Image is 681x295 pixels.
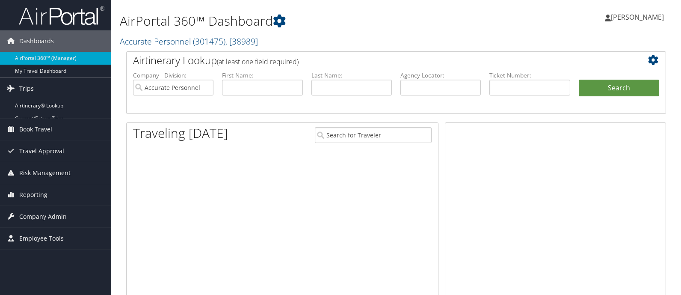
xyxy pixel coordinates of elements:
[19,78,34,99] span: Trips
[611,12,664,22] span: [PERSON_NAME]
[222,71,302,80] label: First Name:
[489,71,570,80] label: Ticket Number:
[579,80,659,97] button: Search
[315,127,432,143] input: Search for Traveler
[217,57,299,66] span: (at least one field required)
[311,71,392,80] label: Last Name:
[19,119,52,140] span: Book Travel
[133,71,213,80] label: Company - Division:
[133,53,614,68] h2: Airtinerary Lookup
[120,12,488,30] h1: AirPortal 360™ Dashboard
[19,206,67,227] span: Company Admin
[19,30,54,52] span: Dashboards
[19,184,47,206] span: Reporting
[400,71,481,80] label: Agency Locator:
[193,36,225,47] span: ( 301475 )
[605,4,672,30] a: [PERSON_NAME]
[19,6,104,26] img: airportal-logo.png
[225,36,258,47] span: , [ 38989 ]
[19,140,64,162] span: Travel Approval
[19,228,64,249] span: Employee Tools
[120,36,258,47] a: Accurate Personnel
[133,124,228,142] h1: Traveling [DATE]
[19,162,71,184] span: Risk Management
